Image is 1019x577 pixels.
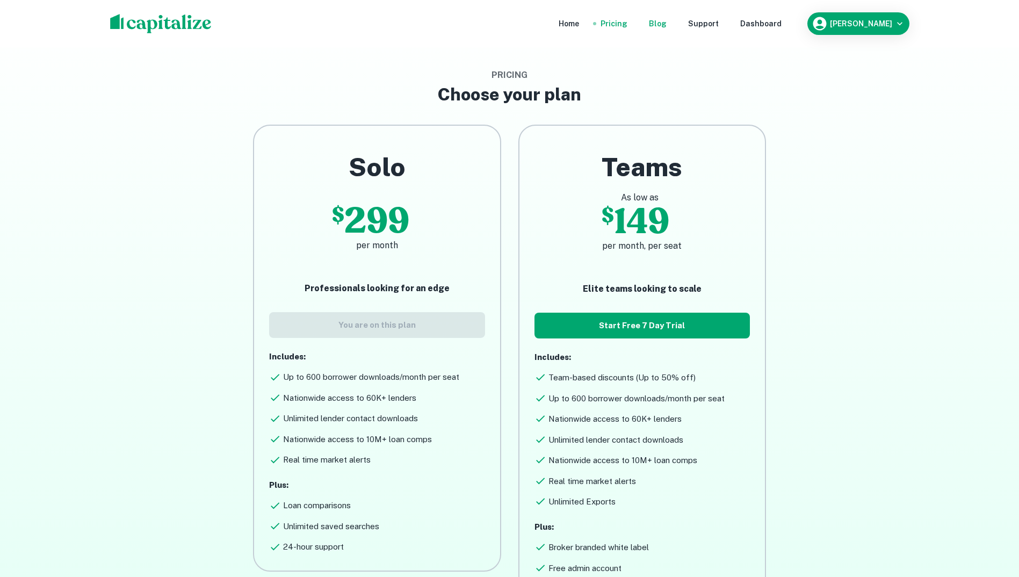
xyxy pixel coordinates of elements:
a: Pricing [601,18,627,30]
h6: 24-hour support [283,541,344,553]
h6: Real time market alerts [283,454,371,466]
h6: Unlimited lender contact downloads [283,413,418,425]
p: Plus: [534,521,750,533]
a: Support [688,18,719,30]
h3: Choose your plan [438,82,581,107]
h2: Solo [269,152,485,183]
h6: Team-based discounts (Up to 50% off) [548,372,696,384]
h6: Loan comparisons [283,500,351,512]
h6: Broker branded white label [548,542,649,554]
h6: Up to 600 borrower downloads/month per seat [283,371,459,384]
p: Includes: [534,351,750,364]
h6: [PERSON_NAME] [830,20,892,27]
h2: Teams [534,152,750,183]
button: Start Free 7 Day Trial [534,313,750,338]
h6: Nationwide access to 60K+ lenders [548,413,682,425]
a: Dashboard [740,18,782,30]
p: $ [332,204,344,239]
p: 149 [614,204,669,240]
p: Professionals looking for an edge [269,282,485,295]
p: $ [602,204,614,240]
h6: Unlimited saved searches [283,521,379,533]
span: Pricing [492,70,527,80]
h6: per month, per seat [534,240,750,253]
h6: Real time market alerts [548,475,636,488]
h6: Unlimited Exports [548,496,616,508]
iframe: Chat Widget [965,491,1019,543]
h6: per month [269,239,485,252]
p: Includes: [269,351,485,363]
button: [PERSON_NAME] [807,12,909,35]
p: Plus: [269,479,485,492]
h6: Nationwide access to 10M+ loan comps [283,434,432,446]
p: Elite teams looking to scale [534,283,750,295]
h6: Nationwide access to 10M+ loan comps [548,455,697,467]
img: capitalize-logo.png [110,14,212,33]
h6: Free admin account [548,562,621,575]
h6: Unlimited lender contact downloads [548,434,683,446]
p: 299 [344,204,409,239]
a: Blog [649,18,667,30]
h6: Nationwide access to 60K+ lenders [283,392,416,405]
a: Home [559,18,579,30]
h6: Up to 600 borrower downloads/month per seat [548,393,725,405]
